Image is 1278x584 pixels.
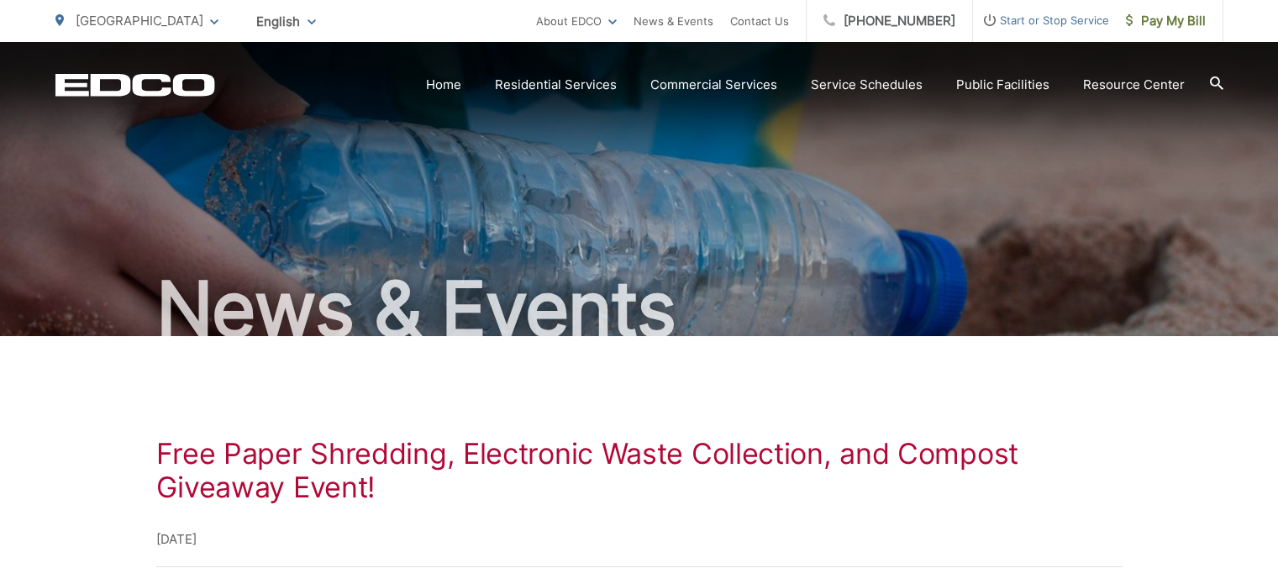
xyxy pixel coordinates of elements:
[1083,75,1185,95] a: Resource Center
[156,437,1123,504] h1: Free Paper Shredding, Electronic Waste Collection, and Compost Giveaway Event!
[811,75,923,95] a: Service Schedules
[956,75,1049,95] a: Public Facilities
[426,75,461,95] a: Home
[730,11,789,31] a: Contact Us
[55,267,1223,351] h2: News & Events
[244,7,329,36] span: English
[76,13,203,29] span: [GEOGRAPHIC_DATA]
[1126,11,1206,31] span: Pay My Bill
[650,75,777,95] a: Commercial Services
[156,529,1123,550] p: [DATE]
[55,73,215,97] a: EDCD logo. Return to the homepage.
[536,11,617,31] a: About EDCO
[634,11,713,31] a: News & Events
[495,75,617,95] a: Residential Services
